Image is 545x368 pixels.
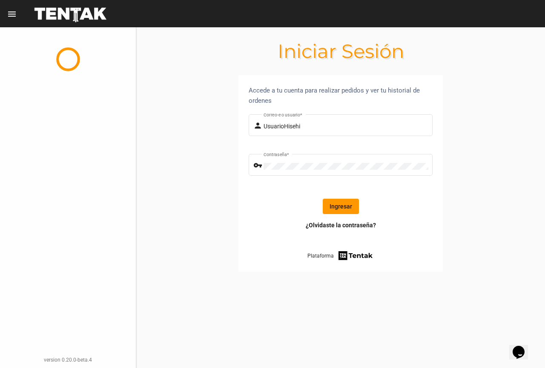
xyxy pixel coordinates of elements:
a: ¿Olvidaste la contraseña? [306,221,376,229]
button: Ingresar [323,199,359,214]
a: Plataforma [307,250,374,261]
span: Plataforma [307,252,334,260]
mat-icon: menu [7,9,17,19]
h1: Iniciar Sesión [136,44,545,58]
img: tentak-firm.png [337,250,374,261]
div: version 0.20.0-beta.4 [7,356,129,364]
div: Accede a tu cuenta para realizar pedidos y ver tu historial de ordenes [249,85,433,106]
iframe: chat widget [509,334,536,359]
mat-icon: vpn_key [253,160,264,171]
mat-icon: person [253,121,264,131]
